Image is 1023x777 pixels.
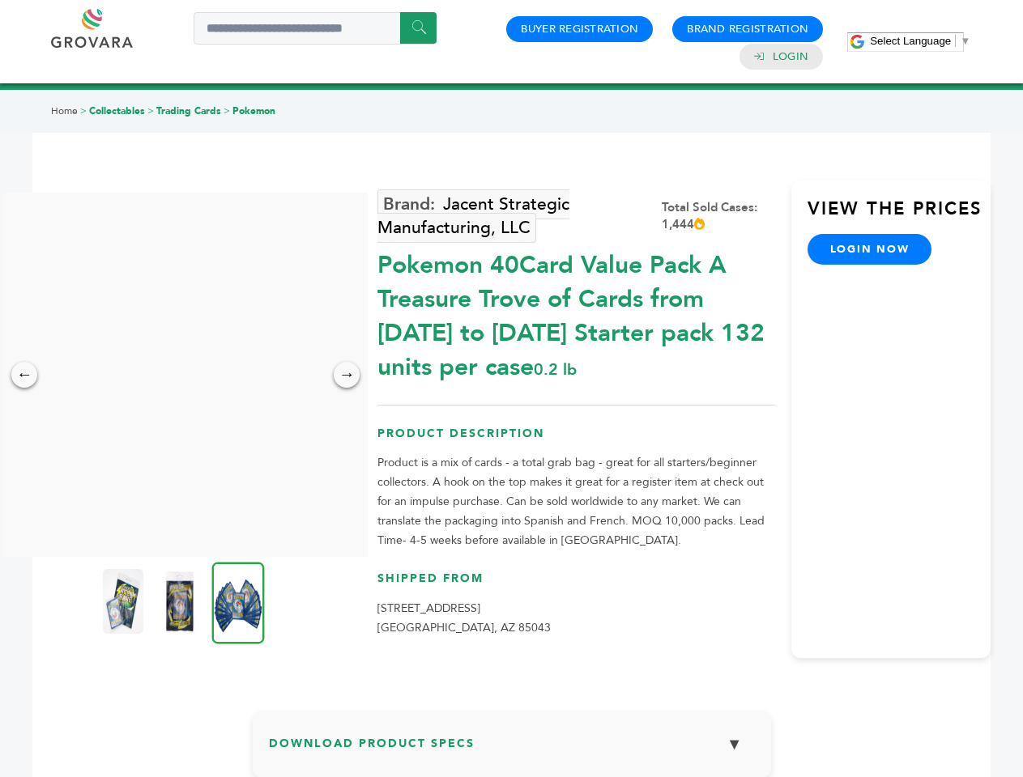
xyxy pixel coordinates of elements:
[212,562,265,643] img: Pokemon 40-Card Value Pack – A Treasure Trove of Cards from 1996 to 2024 - Starter pack! 132 unit...
[377,571,775,599] h3: Shipped From
[156,104,221,117] a: Trading Cards
[377,453,775,550] p: Product is a mix of cards - a total grab bag - great for all starters/beginner collectors. A hook...
[808,234,932,265] a: login now
[870,35,970,47] a: Select Language​
[269,727,755,774] h3: Download Product Specs
[870,35,951,47] span: Select Language
[808,197,991,234] h3: View the Prices
[224,104,230,117] span: >
[80,104,87,117] span: >
[194,12,437,45] input: Search a product or brand...
[160,569,200,634] img: Pokemon 40-Card Value Pack – A Treasure Trove of Cards from 1996 to 2024 - Starter pack! 132 unit...
[377,189,569,243] a: Jacent Strategic Manufacturing, LLC
[103,569,143,634] img: Pokemon 40-Card Value Pack – A Treasure Trove of Cards from 1996 to 2024 - Starter pack! 132 unit...
[687,22,808,36] a: Brand Registration
[51,104,78,117] a: Home
[334,362,360,388] div: →
[534,359,577,380] span: 0.2 lb
[377,599,775,638] p: [STREET_ADDRESS] [GEOGRAPHIC_DATA], AZ 85043
[377,426,775,454] h3: Product Description
[89,104,145,117] a: Collectables
[11,362,37,388] div: ←
[147,104,154,117] span: >
[377,240,775,384] div: Pokemon 40Card Value Pack A Treasure Trove of Cards from [DATE] to [DATE] Starter pack 132 units ...
[521,22,638,36] a: Buyer Registration
[714,727,755,762] button: ▼
[773,49,808,64] a: Login
[232,104,275,117] a: Pokemon
[662,199,775,233] div: Total Sold Cases: 1,444
[960,35,970,47] span: ▼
